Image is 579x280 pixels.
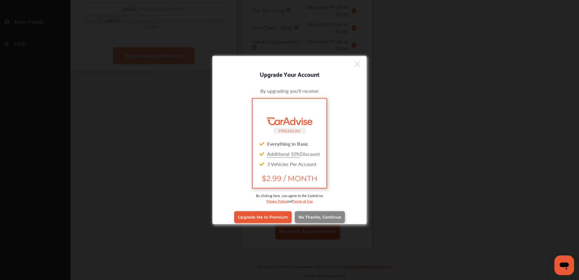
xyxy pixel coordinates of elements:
[267,150,320,157] span: Discount
[267,150,300,157] u: Additional 10%
[213,69,366,79] div: Upgrade Your Account
[554,255,574,275] iframe: Button to launch messaging window
[238,215,288,219] span: Upgrade Me to Premium
[267,140,309,147] strong: Everything in Basic
[298,215,341,219] span: No Thanks, Continue
[266,198,287,203] a: Privacy Policy
[279,128,300,133] small: PREMIUM
[222,193,357,210] div: By clicking here, you agree to the CarAdvise and
[293,198,313,203] a: Terms of Use
[234,211,292,223] a: Upgrade Me to Premium
[295,211,345,223] a: No Thanks, Continue
[222,87,357,94] div: By upgrading you'll receive:
[258,159,321,169] div: 3 Vehicles Per Account
[258,174,321,183] span: $2.99 / MONTH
